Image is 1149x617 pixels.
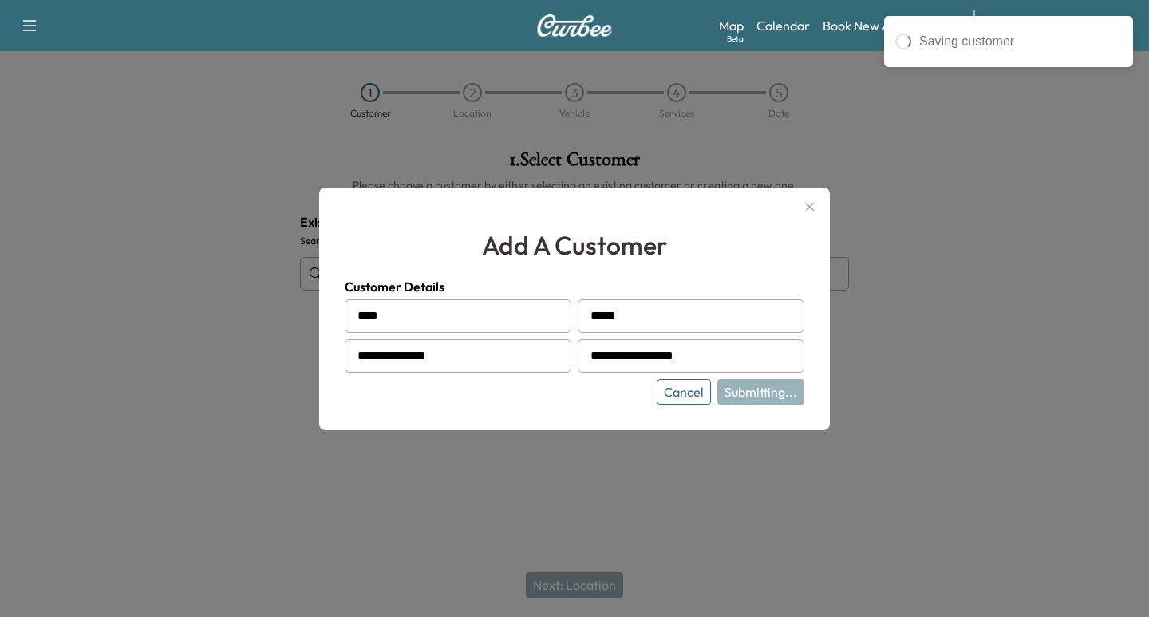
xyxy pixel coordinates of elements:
[345,226,804,264] h2: add a customer
[345,277,804,296] h4: Customer Details
[823,16,958,35] a: Book New Appointment
[756,16,810,35] a: Calendar
[727,33,744,45] div: Beta
[536,14,613,37] img: Curbee Logo
[919,32,1122,51] div: Saving customer
[719,16,744,35] a: MapBeta
[657,379,711,405] button: Cancel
